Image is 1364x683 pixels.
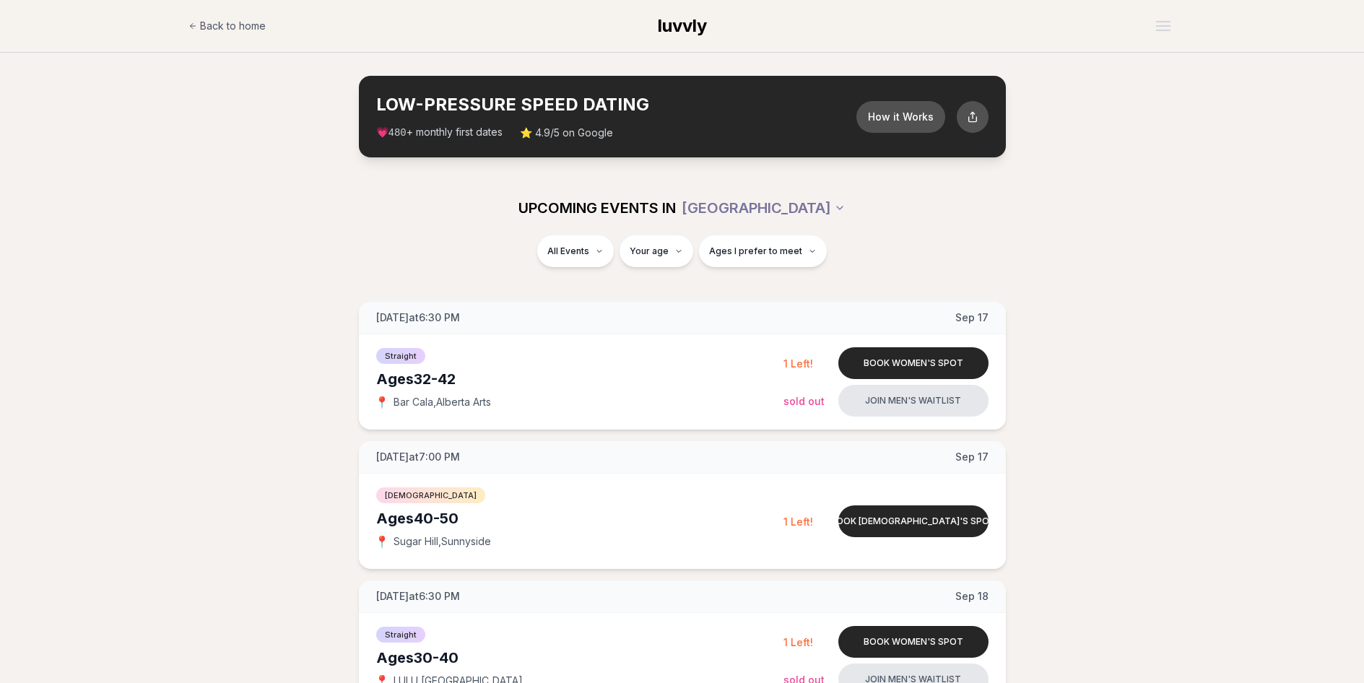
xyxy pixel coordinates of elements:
button: Book [DEMOGRAPHIC_DATA]'s spot [838,505,989,537]
span: 📍 [376,396,388,408]
button: Book women's spot [838,347,989,379]
button: All Events [537,235,614,267]
span: 1 Left! [783,357,813,370]
button: Ages I prefer to meet [699,235,827,267]
a: luvvly [658,14,707,38]
span: Back to home [200,19,266,33]
h2: LOW-PRESSURE SPEED DATING [376,93,856,116]
span: Straight [376,627,425,643]
span: [DEMOGRAPHIC_DATA] [376,487,485,503]
button: Open menu [1150,15,1176,37]
div: Ages 32-42 [376,369,783,389]
span: Ages I prefer to meet [709,245,802,257]
span: 💗 + monthly first dates [376,125,503,140]
button: How it Works [856,101,945,133]
span: 1 Left! [783,515,813,528]
button: [GEOGRAPHIC_DATA] [682,192,846,224]
span: [DATE] at 6:30 PM [376,589,460,604]
button: Join men's waitlist [838,385,989,417]
span: Sold Out [783,395,825,407]
span: Your age [630,245,669,257]
a: Back to home [188,12,266,40]
span: 480 [388,127,407,139]
span: luvvly [658,15,707,36]
span: 📍 [376,536,388,547]
span: ⭐ 4.9/5 on Google [520,126,613,140]
span: Bar Cala , Alberta Arts [394,395,491,409]
span: [DATE] at 7:00 PM [376,450,460,464]
span: Sep 17 [955,310,989,325]
span: 1 Left! [783,636,813,648]
div: Ages 30-40 [376,648,783,668]
span: [DATE] at 6:30 PM [376,310,460,325]
button: Book women's spot [838,626,989,658]
span: UPCOMING EVENTS IN [518,198,676,218]
span: Sep 18 [955,589,989,604]
span: Sep 17 [955,450,989,464]
span: Straight [376,348,425,364]
button: Your age [620,235,693,267]
span: Sugar Hill , Sunnyside [394,534,491,549]
span: All Events [547,245,589,257]
div: Ages 40-50 [376,508,783,528]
